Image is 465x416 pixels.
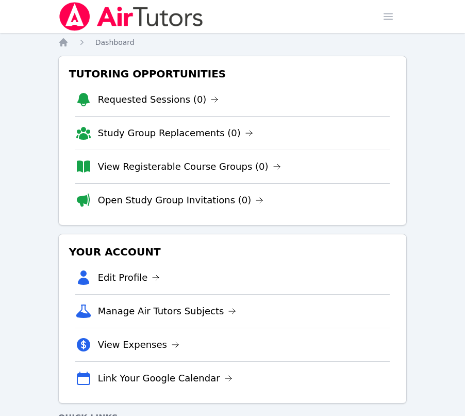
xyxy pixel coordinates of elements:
[98,193,264,207] a: Open Study Group Invitations (0)
[67,243,398,261] h3: Your Account
[98,126,253,140] a: Study Group Replacements (0)
[98,159,281,174] a: View Registerable Course Groups (0)
[95,38,135,46] span: Dashboard
[67,65,398,83] h3: Tutoring Opportunities
[98,304,237,318] a: Manage Air Tutors Subjects
[98,371,232,386] a: Link Your Google Calendar
[98,92,219,107] a: Requested Sessions (0)
[58,37,407,47] nav: Breadcrumb
[98,338,179,352] a: View Expenses
[58,2,204,31] img: Air Tutors
[95,37,135,47] a: Dashboard
[98,270,160,285] a: Edit Profile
